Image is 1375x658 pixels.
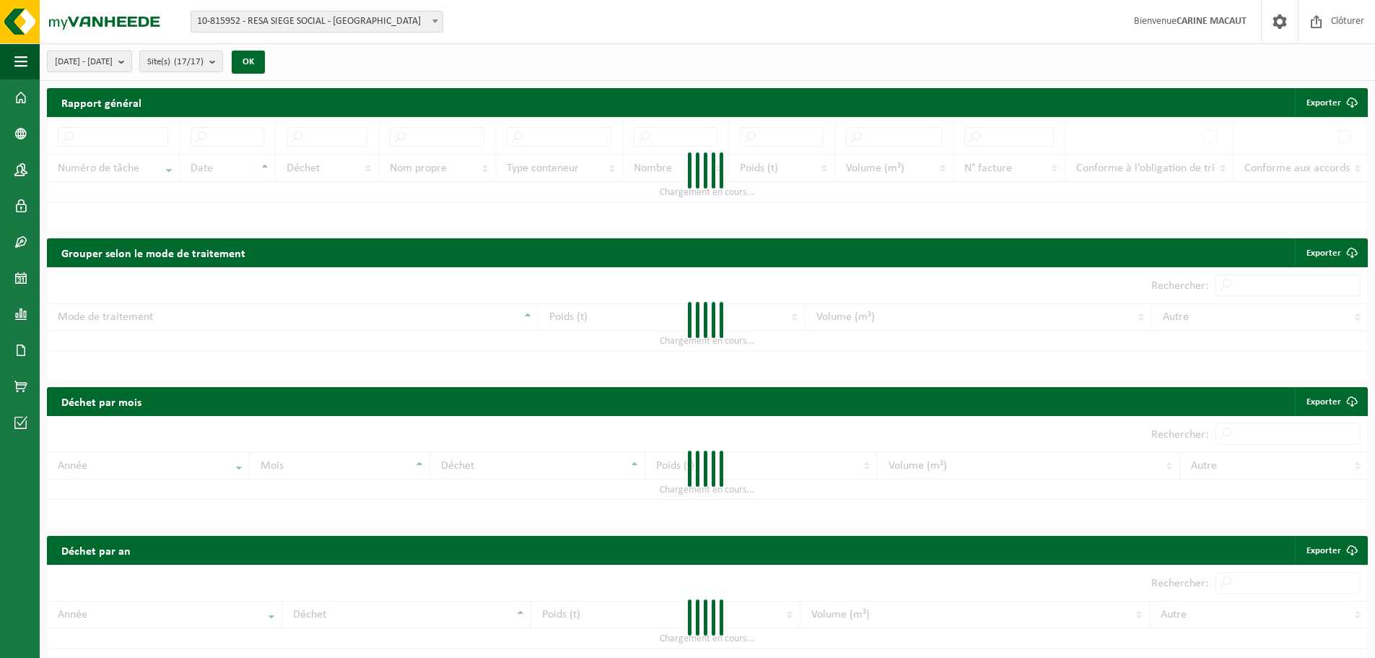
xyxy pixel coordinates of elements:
[191,11,443,33] span: 10-815952 - RESA SIEGE SOCIAL - LIÈGE
[7,626,241,658] iframe: chat widget
[139,51,223,72] button: Site(s)(17/17)
[174,57,204,66] count: (17/17)
[47,51,132,72] button: [DATE] - [DATE]
[147,51,204,73] span: Site(s)
[47,387,156,415] h2: Déchet par mois
[1295,238,1366,267] a: Exporter
[47,88,156,117] h2: Rapport général
[1295,536,1366,565] a: Exporter
[1295,387,1366,416] a: Exporter
[47,536,145,564] h2: Déchet par an
[1295,88,1366,117] button: Exporter
[55,51,113,73] span: [DATE] - [DATE]
[47,238,260,267] h2: Grouper selon le mode de traitement
[191,12,442,32] span: 10-815952 - RESA SIEGE SOCIAL - LIÈGE
[1177,16,1247,27] strong: CARINE MACAUT
[232,51,265,74] button: OK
